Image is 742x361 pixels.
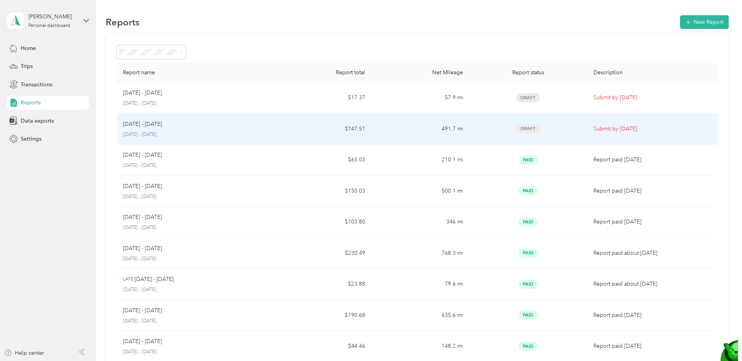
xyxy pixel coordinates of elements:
th: Description [587,63,718,82]
td: 491.7 mi [371,114,469,145]
p: [DATE] - [DATE] [123,224,267,231]
p: [DATE] - [DATE] [123,348,267,356]
p: Submit by [DATE] [593,125,712,133]
span: Draft [517,93,540,102]
p: Report paid [DATE] [593,155,712,164]
span: Paid [519,218,538,227]
span: Trips [21,62,33,70]
button: Help center [4,349,44,357]
p: [DATE] - [DATE] [123,193,267,200]
span: Transactions [21,80,52,89]
th: Report total [273,63,371,82]
th: Report name [117,63,273,82]
p: [DATE] - [DATE] [123,286,267,293]
td: $147.51 [273,114,371,145]
p: [DATE] - [DATE] [123,256,267,263]
p: [DATE] - [DATE] [123,244,162,253]
td: 346 mi [371,207,469,238]
span: Home [21,44,36,52]
p: [DATE] - [DATE] [123,182,162,191]
span: Paid [519,311,538,320]
p: [DATE] - [DATE] [123,306,162,315]
div: Report status [476,69,580,76]
p: Report paid [DATE] [593,342,712,350]
span: Paid [519,280,538,289]
p: [DATE] - [DATE] [123,120,162,129]
td: $150.03 [273,176,371,207]
p: [DATE] - [DATE] [123,318,267,325]
td: $23.88 [273,269,371,300]
th: Net Mileage [371,63,469,82]
span: Draft [517,124,540,133]
p: Submit by [DATE] [593,93,712,102]
p: [DATE] - [DATE] [123,100,267,107]
p: [DATE] - [DATE] [123,337,162,346]
td: 500.1 mi [371,176,469,207]
p: [DATE] - [DATE] [123,162,267,169]
td: 210.1 mi [371,145,469,176]
p: Report paid [DATE] [593,187,712,195]
span: Data exports [21,117,54,125]
p: [DATE] - [DATE] [123,213,162,222]
td: 79.6 mi [371,269,469,300]
iframe: Everlance-gr Chat Button Frame [698,317,742,361]
td: 768.3 mi [371,238,469,269]
td: $17.37 [273,82,371,114]
p: [DATE] - [DATE] [123,151,162,159]
span: Paid [519,186,538,195]
p: Report paid [DATE] [593,218,712,226]
button: New Report [680,15,729,29]
td: $190.68 [273,300,371,331]
span: Reports [21,98,41,107]
div: Personal dashboard [28,23,70,28]
span: Paid [519,248,538,257]
span: Settings [21,135,41,143]
td: $103.80 [273,207,371,238]
p: LATE [123,276,133,283]
p: [DATE] - [DATE] [135,275,174,284]
p: Report paid [DATE] [593,311,712,320]
td: $63.03 [273,145,371,176]
h1: Reports [106,18,140,26]
p: [DATE] - [DATE] [123,131,267,138]
p: Report paid about [DATE] [593,249,712,257]
span: Paid [519,155,538,164]
td: $230.49 [273,238,371,269]
p: [DATE] - [DATE] [123,89,162,97]
p: Report paid about [DATE] [593,280,712,288]
td: 635.6 mi [371,300,469,331]
td: 57.9 mi [371,82,469,114]
span: Paid [519,342,538,351]
div: [PERSON_NAME] [28,13,77,21]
